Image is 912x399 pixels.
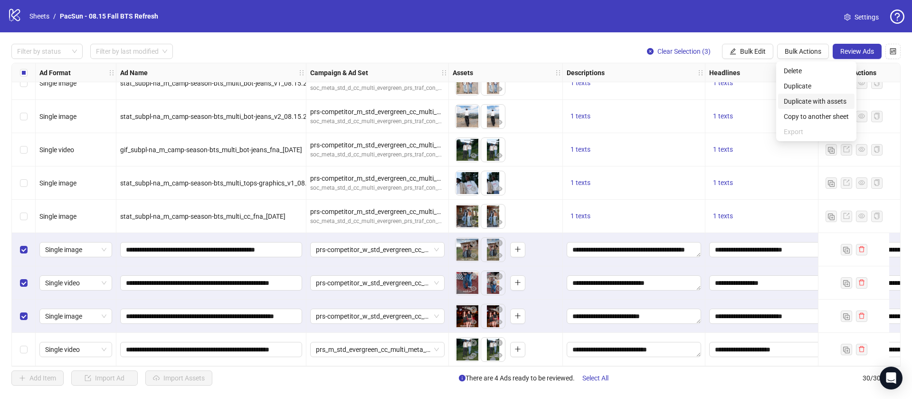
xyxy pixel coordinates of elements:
span: There are 4 Ads ready to be reviewed. [459,370,616,386]
button: Add [510,342,525,357]
span: close-circle [470,306,477,313]
span: eye [858,113,865,119]
div: Resize Campaign & Ad Set column [446,63,448,82]
span: stat_subpl-na_m_camp-season-bts_multi_cc_fna_[DATE]​ [120,213,285,220]
span: Bulk Edit [740,48,766,55]
button: Add [510,275,525,291]
img: Asset 2 [481,304,505,328]
span: close-circle [496,240,503,246]
span: Duplicate [784,81,849,91]
div: Select row 25 [12,166,36,200]
span: close-circle [647,48,654,55]
span: eye [496,319,503,325]
strong: Ad Format [39,68,71,78]
button: Delete [494,271,505,282]
div: Select row 29 [12,300,36,333]
div: Edit values [567,342,701,357]
img: Asset 1 [456,71,479,95]
span: close-circle [496,340,503,346]
span: eye [496,185,503,192]
button: Preview [468,184,479,195]
span: export [843,179,850,186]
span: eye [858,213,865,219]
span: 1 texts [713,79,733,87]
button: Preview [494,250,505,262]
button: Duplicate [826,144,837,156]
span: setting [844,14,851,20]
div: Resize Ad Name column [304,63,306,82]
div: prs-competitor_m_std_evergreen_cc_multi_meta_lpv_maxlpv_autob_site_m-18-54_7dc1dv_jun25_fna [310,140,445,150]
span: holder [697,69,704,76]
span: prs_m_std_evergreen_cc_multi_meta_purch_max_autob_site_m-18-54_1dc0dv_jul25_fna [316,342,439,357]
a: Settings [836,10,886,25]
span: eye [470,152,477,159]
span: Clear Selection (3) [657,48,711,55]
span: Single image [39,179,76,187]
span: export [843,146,850,153]
strong: Ad Name [120,68,148,78]
button: 1 texts [567,177,594,189]
span: Copy to another sheet [784,111,849,122]
span: edit [730,48,736,55]
span: Export [784,127,849,137]
span: stat_subpl-na_m_camp-season-bts_multi_bot-jeans_v1_08.15.25​ [120,79,311,87]
img: Asset 2 [481,238,505,262]
span: eye [496,86,503,92]
div: prs-competitor_m_std_evergreen_cc_multi_meta_lpv_maxlpv_autob_site_m-18-54_7dc1dv_jun25_fna [310,173,445,184]
span: eye [858,179,865,186]
button: Clear Selection (3) [639,44,718,59]
button: 1 texts [709,111,737,122]
span: Settings [855,12,879,22]
div: Select row 22 [12,67,36,100]
strong: Headlines [709,68,740,78]
button: Select All [575,370,616,386]
img: Asset 2 [481,105,505,128]
div: Select row 23 [12,100,36,133]
div: Resize Descriptions column [703,63,705,82]
div: prs-competitor_m_std_evergreen_cc_multi_meta_lpv_maxlpv_autob_site_m-18-54_7dc1dv_jun25_fna [310,107,445,117]
span: close-circle [496,306,503,313]
button: 1 texts [709,144,737,156]
span: 1 texts [570,79,590,87]
img: Asset 1 [456,204,479,228]
span: Single image [45,243,106,257]
span: eye [858,79,865,86]
span: stat_subpl-na_m_camp-season-bts_multi_bot-jeans_v2_08.15.25​ [120,113,311,120]
strong: Assets [453,68,473,78]
button: Preview [468,350,479,361]
span: 1 texts [570,112,590,120]
span: eye [470,219,477,225]
span: info-circle [459,375,465,381]
div: Open Intercom Messenger [880,367,902,389]
span: Select All [582,374,608,382]
div: Resize Assets column [560,63,562,82]
button: Delete [494,304,505,316]
span: eye [496,152,503,159]
button: Duplicate [841,277,852,289]
div: Edit values [567,309,701,324]
span: eye [496,119,503,126]
span: eye [858,146,865,153]
button: Bulk Actions [777,44,829,59]
img: Asset 1 [456,338,479,361]
span: Review Ads [840,48,874,55]
button: Preview [468,150,479,162]
button: 1 texts [567,211,594,222]
span: holder [115,69,122,76]
span: holder [555,69,561,76]
span: eye [496,219,503,225]
button: Duplicate [826,177,837,189]
span: Single image [39,113,76,120]
img: Asset 2 [481,338,505,361]
div: prs-competitor_m_std_evergreen_cc_multi_meta_lpv_maxlpv_autob_site_m-18-54_7dc1dv_jun25_fna [310,206,445,217]
button: Preview [494,150,505,162]
button: Preview [468,317,479,328]
img: Asset 2 [481,271,505,295]
div: Edit values [709,275,844,291]
a: PacSun - 08.15 Fall BTS Refresh [58,11,160,21]
span: holder [447,69,454,76]
span: 1 texts [713,112,733,120]
span: prs-competitor_w_std_evergreen_cc_multi_meta_purch_max_autob_site_w-18-44_1dc1dv_aug25_fna [316,276,439,290]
